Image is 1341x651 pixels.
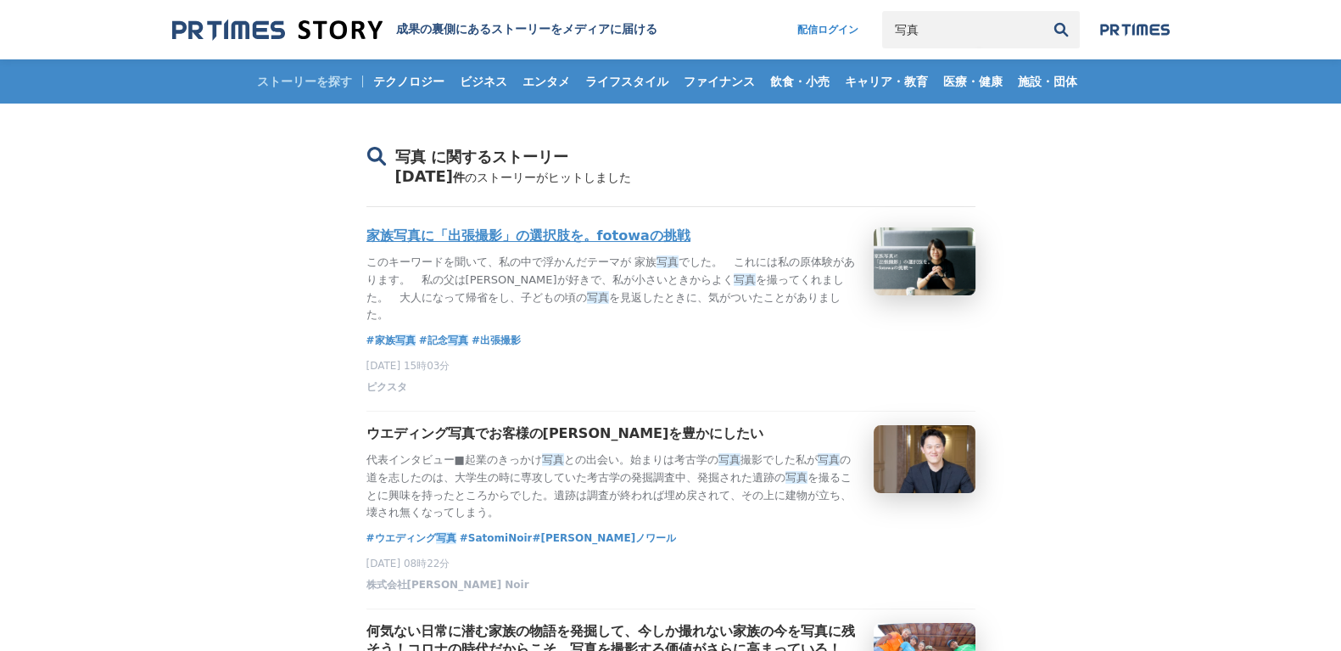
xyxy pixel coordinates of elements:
[677,74,762,89] span: ファイナンス
[366,74,451,89] span: テクノロジー
[1100,23,1170,36] img: prtimes
[516,59,577,104] a: エンタメ
[763,74,836,89] span: 飲食・小売
[763,59,836,104] a: 飲食・小売
[472,332,521,349] a: #出張撮影
[395,334,416,346] em: 写真
[718,453,740,466] em: 写真
[366,425,975,522] a: ウエディング写真でお客様の[PERSON_NAME]を豊かにしたい代表インタビュー■起業のきっかけ写真との出会い。始まりは考古学の写真撮影でした私が写真の道を志したのは、大学生の時に専攻していた...
[677,59,762,104] a: ファイナンス
[453,74,514,89] span: ビジネス
[936,74,1009,89] span: 医療・健康
[172,19,657,42] a: 成果の裏側にあるストーリーをメディアに届ける 成果の裏側にあるストーリーをメディアに届ける
[818,453,840,466] em: 写真
[172,19,383,42] img: 成果の裏側にあるストーリーをメディアに届ける
[366,227,975,324] a: 家族写真に「出張撮影」の選択肢を。fotowaの挑戦このキーワードを聞いて、私の中で浮かんだテーマが 家族写真でした。 これには私の原体験があります。 私の父は[PERSON_NAME]が好きで...
[366,332,419,349] span: #家族
[366,530,460,547] span: #ウエディング
[882,11,1042,48] input: キーワードで検索
[419,332,472,349] a: #記念写真
[366,578,529,592] span: 株式会社[PERSON_NAME] Noir
[366,557,975,571] p: [DATE] 08時22分
[436,532,456,544] em: 写真
[465,171,631,184] span: のストーリーがヒットしました
[936,59,1009,104] a: 医療・健康
[366,254,860,324] p: このキーワードを聞いて、私の中で浮かんだテーマが 家族 でした。 これには私の原体験があります。 私の父は[PERSON_NAME]が好きで、私が小さいときからよく を撮ってくれました。 大人に...
[1011,74,1084,89] span: 施設・団体
[419,332,472,349] span: #記念
[366,380,407,395] span: ピクスタ
[366,452,860,522] p: 代表インタビュー■起業のきっかけ との出会い。始まりは考古学の 撮影でした私が の道を志したのは、大学生の時に専攻していた考古学の発掘調査中、発掘された遺跡の を撮ることに興味を持ったところから...
[453,171,465,184] span: 件
[366,583,529,595] a: 株式会社[PERSON_NAME] Noir
[395,148,568,166] span: 写真 に関するストーリー
[366,167,975,207] div: [DATE]
[366,530,460,547] a: #ウエディング写真
[366,425,764,443] h3: ウエディング写真でお客様の[PERSON_NAME]を豊かにしたい
[657,255,679,268] em: 写真
[578,74,675,89] span: ライフスタイル
[532,530,676,547] a: #[PERSON_NAME]ノワール
[366,385,407,397] a: ピクスタ
[516,74,577,89] span: エンタメ
[366,227,690,245] h3: 家族写真に「出張撮影」の選択肢を。fotowaの挑戦
[838,59,935,104] a: キャリア・教育
[366,59,451,104] a: テクノロジー
[780,11,875,48] a: 配信ログイン
[785,471,807,484] em: 写真
[1011,59,1084,104] a: 施設・団体
[366,359,975,373] p: [DATE] 15時03分
[453,59,514,104] a: ビジネス
[542,453,564,466] em: 写真
[587,291,609,304] em: 写真
[578,59,675,104] a: ライフスタイル
[448,334,468,346] em: 写真
[734,273,756,286] em: 写真
[1042,11,1080,48] button: 検索
[838,74,935,89] span: キャリア・教育
[366,332,419,349] a: #家族写真
[460,530,533,547] a: #SatomiNoir
[396,22,657,37] h1: 成果の裏側にあるストーリーをメディアに届ける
